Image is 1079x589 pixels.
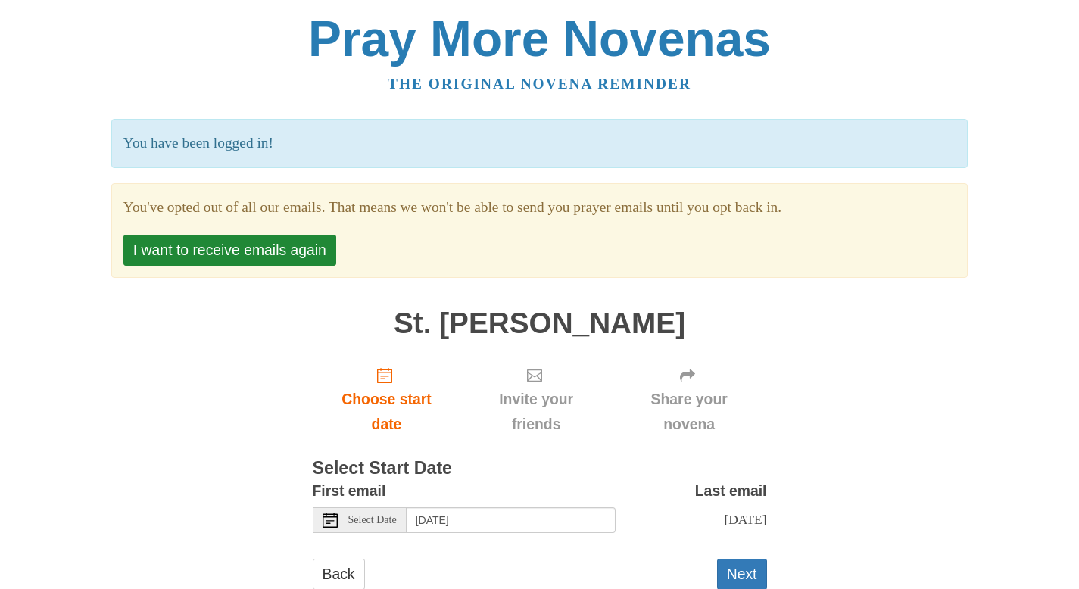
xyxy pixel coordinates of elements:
p: You have been logged in! [111,119,968,168]
h1: St. [PERSON_NAME] [313,307,767,340]
span: Choose start date [328,387,446,437]
span: Share your novena [627,387,752,437]
span: [DATE] [724,512,766,527]
div: Click "Next" to confirm your start date first. [612,354,767,444]
button: I want to receive emails again [123,235,336,266]
a: Pray More Novenas [308,11,771,67]
span: Invite your friends [476,387,596,437]
section: You've opted out of all our emails. That means we won't be able to send you prayer emails until y... [123,195,956,220]
a: Choose start date [313,354,461,444]
a: The original novena reminder [388,76,691,92]
h3: Select Start Date [313,459,767,478]
label: First email [313,478,386,503]
span: Select Date [348,515,397,525]
div: Click "Next" to confirm your start date first. [460,354,611,444]
label: Last email [695,478,767,503]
